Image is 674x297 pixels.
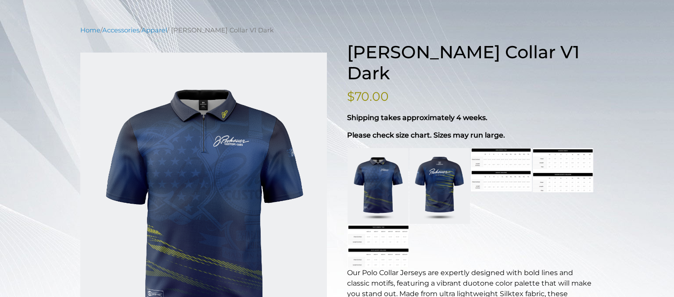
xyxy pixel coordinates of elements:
[80,26,100,34] a: Home
[141,26,167,34] a: Apparel
[80,25,594,35] nav: Breadcrumb
[102,26,140,34] a: Accessories
[347,113,488,122] strong: Shipping takes approximately 4 weeks.
[347,89,389,104] bdi: 70.00
[347,131,505,139] strong: Please check size chart. Sizes may run large.
[347,89,355,104] span: $
[347,42,594,84] h1: [PERSON_NAME] Collar V1 Dark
